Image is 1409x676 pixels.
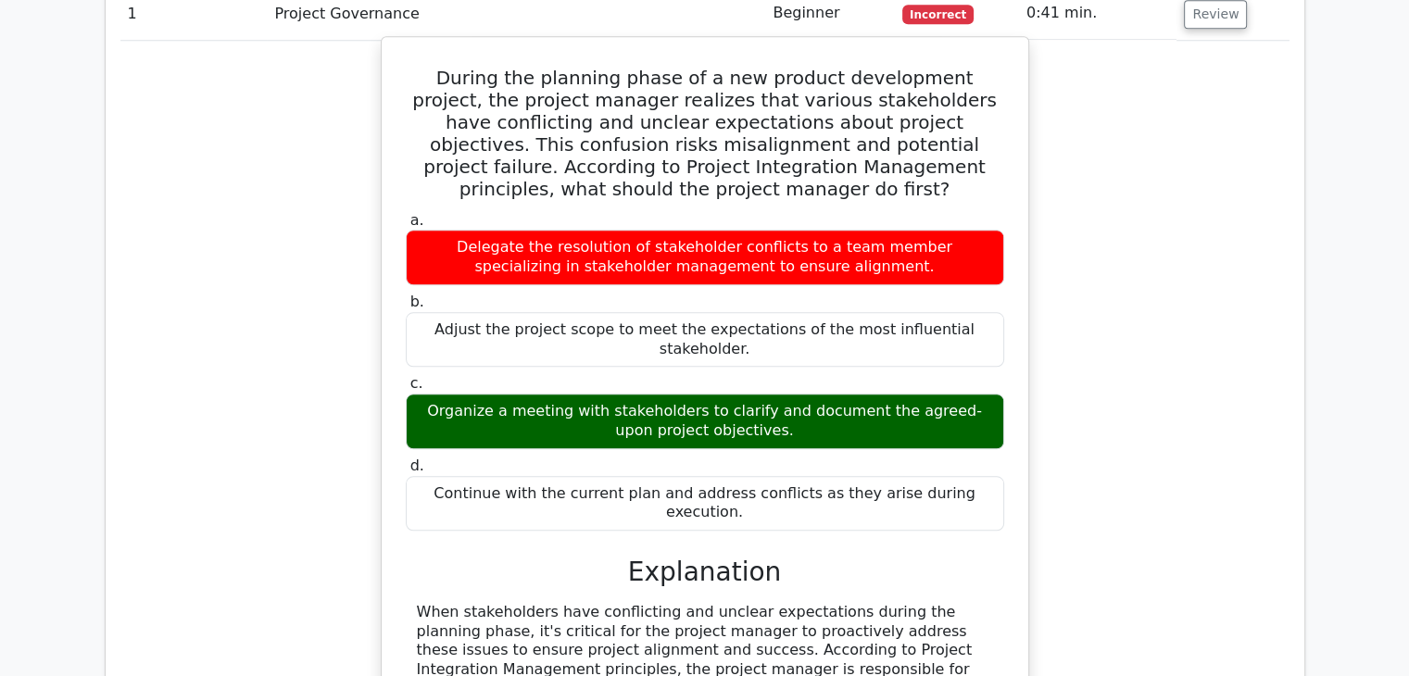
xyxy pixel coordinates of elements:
div: Organize a meeting with stakeholders to clarify and document the agreed-upon project objectives. [406,394,1004,449]
div: Delegate the resolution of stakeholder conflicts to a team member specializing in stakeholder man... [406,230,1004,285]
span: d. [410,457,424,474]
h5: During the planning phase of a new product development project, the project manager realizes that... [404,67,1006,200]
h3: Explanation [417,557,993,588]
span: Incorrect [902,5,974,23]
div: Adjust the project scope to meet the expectations of the most influential stakeholder. [406,312,1004,368]
span: b. [410,293,424,310]
span: c. [410,374,423,392]
span: a. [410,211,424,229]
div: Continue with the current plan and address conflicts as they arise during execution. [406,476,1004,532]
